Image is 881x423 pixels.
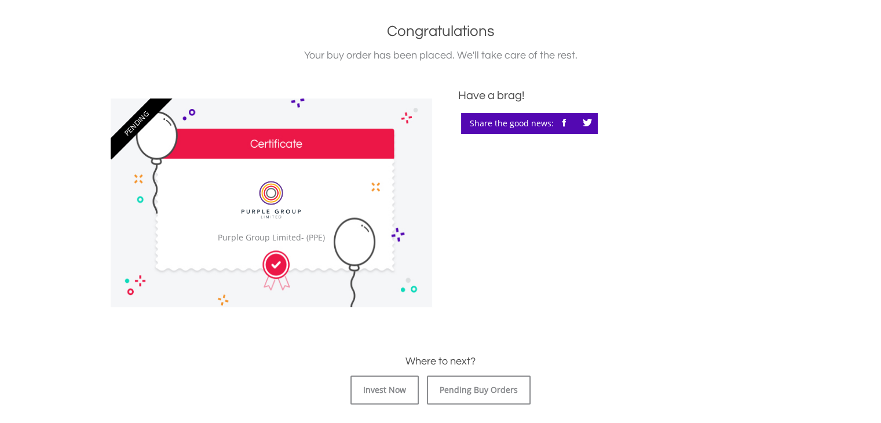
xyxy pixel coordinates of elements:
[111,21,771,42] h1: Congratulations
[427,375,531,404] a: Pending Buy Orders
[458,87,771,104] div: Have a brag!
[229,174,313,226] img: EQU.ZA.PPE.png
[301,232,325,243] span: - (PPE)
[215,232,327,243] div: Purple Group Limited
[350,375,419,404] a: Invest Now
[111,48,771,64] div: Your buy order has been placed. We'll take care of the rest.
[461,113,598,134] div: Share the good news:
[111,353,771,370] h3: Where to next?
